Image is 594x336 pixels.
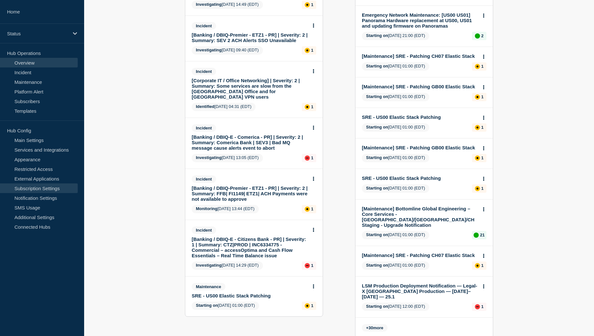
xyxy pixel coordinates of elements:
p: 1 [311,303,313,308]
span: [DATE] 01:00 (EDT) [362,261,429,270]
span: Starting on [196,303,218,308]
div: down [475,304,480,309]
p: 1 [481,64,484,69]
span: Monitoring [196,206,217,211]
div: affected [305,48,310,53]
a: [Banking / DBIQ-Premier - ETZ1 - PR] | Severity: 2 | Summary: FFB| FI1149| ETZ1| ACH Payments wer... [192,185,308,202]
span: [DATE] 01:00 (EDT) [362,231,429,239]
a: [Banking / DBIQ-E - Citizens Bank - PR] | Severity: 1 | Summary: CTZ|PROD | INC6334775 - Commerci... [192,236,308,258]
span: Starting on [366,304,388,309]
span: Starting on [366,33,388,38]
span: Starting on [366,186,388,190]
a: [Maintenance] SRE - Patching GB00 Elastic Stack [362,84,478,89]
a: [Maintenance] SRE - Patching GB00 Elastic Stack [362,145,478,150]
span: Investigating [196,2,222,7]
p: 2 [481,33,484,38]
div: affected [475,125,480,130]
a: LSM Production Deployment Notification — Legal-X [GEOGRAPHIC_DATA] Production — [DATE]–[DATE] — 25.1 [362,283,478,299]
p: 21 [480,233,485,237]
a: [Maintenance] Bottomline Global Engineering – Core Services - [GEOGRAPHIC_DATA]/[GEOGRAPHIC_DATA]... [362,206,478,228]
a: [Banking / DBIQ-Premier - ETZ1 - PR] | Severity: 2 | Summary: SEV 2 ACH Alerts SSO Unavailable [192,32,308,43]
span: Starting on [366,64,388,68]
span: Maintenance [192,283,225,290]
span: [DATE] 01:00 (EDT) [362,154,429,162]
p: 1 [311,207,313,211]
p: 1 [311,104,313,109]
span: Starting on [366,232,388,237]
p: 1 [481,125,484,130]
div: down [305,155,310,161]
div: affected [305,303,310,308]
span: [DATE] 12:00 (EDT) [362,303,429,311]
p: 1 [311,263,313,268]
span: [DATE] 01:00 (EDT) [362,123,429,132]
a: [Corporate IT / Office Networking] | Severity: 2 | Summary: Some services are slow from the [GEOG... [192,78,308,100]
span: Investigating [196,48,222,52]
div: affected [475,186,480,191]
span: Incident [192,22,216,30]
div: down [305,263,310,268]
span: Starting on [366,263,388,268]
div: affected [305,104,310,110]
span: [DATE] 21:00 (EDT) [362,32,429,40]
a: [Maintenance] SRE - Patching CH07 Elastic Stack [362,53,478,59]
span: Starting on [366,94,388,99]
span: [DATE] 01:00 (EDT) [362,184,429,193]
p: 1 [311,48,313,53]
span: Starting on [366,155,388,160]
span: [DATE] 01:00 (EDT) [192,302,259,310]
span: Identified [196,104,214,109]
a: SRE - US00 Elastic Stack Patching [192,293,308,298]
a: [Banking / DBIQ-E - Comerica - PR] | Severity: 2 | Summary: Comerica Bank | SEV3 | Bad MQ message... [192,134,308,151]
span: Incident [192,226,216,234]
span: [DATE] 14:49 (EDT) [192,1,263,9]
span: [DATE] 13:05 (EDT) [192,154,263,162]
div: up [475,33,480,39]
p: 1 [481,263,484,268]
a: SRE - US00 Elastic Stack Patching [362,114,478,120]
span: [DATE] 14:29 (EDT) [192,261,263,270]
div: affected [305,207,310,212]
p: Status [7,31,69,36]
div: affected [475,263,480,268]
span: 30 [369,325,373,330]
a: Emergency Network Maintenance: [US00 US01] Panorama Hardware replacement at US00, US01 and updati... [362,12,478,29]
p: 1 [311,2,313,7]
p: 1 [311,155,313,160]
span: [DATE] 13:44 (EDT) [192,205,259,213]
div: affected [475,94,480,100]
div: up [474,233,479,238]
span: Starting on [366,125,388,129]
p: 1 [481,155,484,160]
p: 1 [481,186,484,191]
span: Investigating [196,155,222,160]
div: affected [305,2,310,7]
span: Investigating [196,263,222,268]
span: Incident [192,175,216,183]
span: [DATE] 01:00 (EDT) [362,93,429,101]
p: 1 [481,94,484,99]
span: + more [362,324,388,332]
div: affected [475,64,480,69]
span: [DATE] 01:00 (EDT) [362,62,429,71]
a: SRE - US00 Elastic Stack Patching [362,175,478,181]
p: 1 [481,304,484,309]
div: affected [475,155,480,161]
span: Incident [192,124,216,132]
span: [DATE] 09:40 (EDT) [192,46,263,55]
a: [Maintenance] SRE - Patching CH07 Elastic Stack [362,252,478,258]
span: [DATE] 04:31 (EDT) [192,103,256,111]
span: Incident [192,68,216,75]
